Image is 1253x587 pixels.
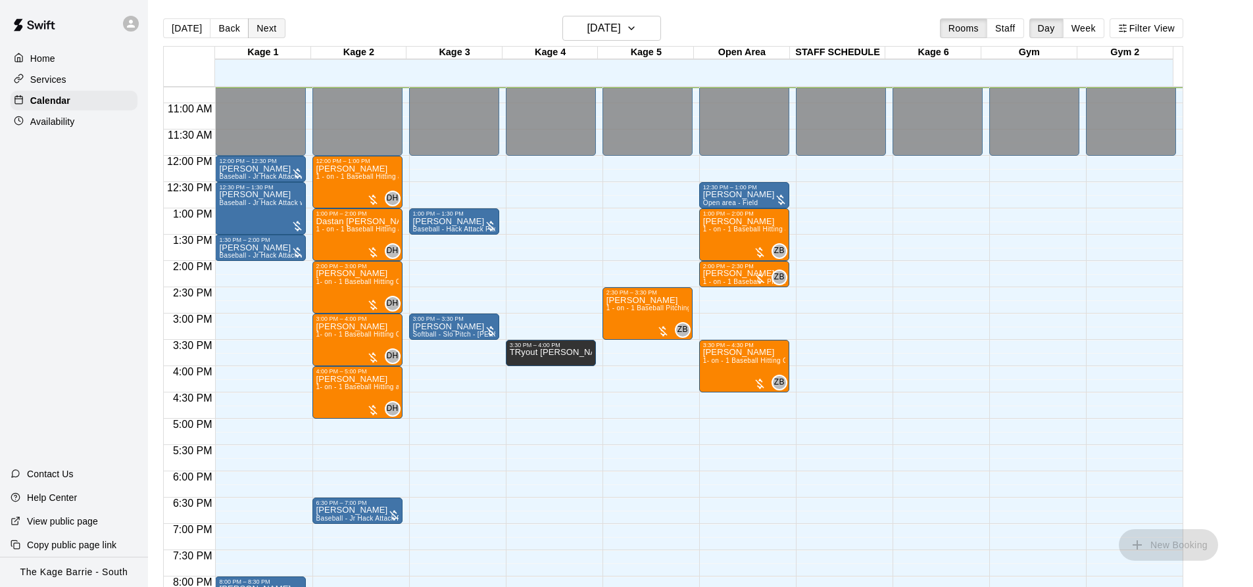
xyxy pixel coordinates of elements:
[316,383,454,390] span: 1- on - 1 Baseball Hitting and Fielding Clinic
[703,342,757,348] div: 3:30 PM – 4:30 PM
[772,270,787,285] div: Zach Biery
[777,375,787,390] span: Zach Biery
[390,243,401,259] span: Dan Hodgins
[30,115,75,128] p: Availability
[774,245,785,258] span: ZB
[703,199,758,206] span: Open area - Field
[312,156,403,208] div: 12:00 PM – 1:00 PM: Dylan Robertson
[316,158,374,164] div: 12:00 PM – 1:00 PM
[30,94,70,107] p: Calendar
[777,243,787,259] span: Zach Biery
[413,225,643,233] span: Baseball - Hack Attack Pitching Machine - Ideal for 14U and older players
[219,578,273,585] div: 8:00 PM – 8:30 PM
[20,565,128,579] p: The Kage Barrie - South
[316,500,370,506] div: 6:30 PM – 7:00 PM
[219,252,454,259] span: Baseball - Jr Hack Attack with Feeder - DO NOT NEED SECOND PERSON
[981,47,1077,59] div: Gym
[11,112,137,131] a: Availability
[406,47,503,59] div: Kage 3
[413,316,467,322] div: 3:00 PM – 3:30 PM
[215,47,311,59] div: Kage 1
[170,392,216,404] span: 4:30 PM
[30,52,55,65] p: Home
[413,331,604,338] span: Softball - Slo Pitch - [PERSON_NAME] Fed Pitching Machine
[30,73,66,86] p: Services
[11,70,137,89] a: Services
[27,515,98,528] p: View public page
[170,287,216,298] span: 2:30 PM
[1029,18,1064,38] button: Day
[164,129,216,141] span: 11:30 AM
[170,498,216,509] span: 6:30 PM
[703,210,757,217] div: 1:00 PM – 2:00 PM
[215,235,305,261] div: 1:30 PM – 2:00 PM: Lisa Ward
[219,237,273,243] div: 1:30 PM – 2:00 PM
[170,208,216,220] span: 1:00 PM
[316,368,370,375] div: 4:00 PM – 5:00 PM
[11,49,137,68] a: Home
[170,419,216,430] span: 5:00 PM
[311,47,407,59] div: Kage 2
[602,287,693,340] div: 2:30 PM – 3:30 PM: Haydenn Barrett
[703,357,800,364] span: 1- on - 1 Baseball Hitting Clinic
[27,467,74,481] p: Contact Us
[164,182,215,193] span: 12:30 PM
[385,243,401,259] div: Dan Hodgins
[170,471,216,482] span: 6:00 PM
[215,182,305,235] div: 12:30 PM – 1:30 PM: Michael Filinski
[170,524,216,535] span: 7:00 PM
[774,376,785,389] span: ZB
[385,348,401,364] div: Dan Hodgins
[387,350,399,363] span: DH
[409,314,499,340] div: 3:00 PM – 3:30 PM: Softball - Slo Pitch - Hopper Fed Pitching Machine
[312,366,403,419] div: 4:00 PM – 5:00 PM: Weston McMurter
[606,289,660,296] div: 2:30 PM – 3:30 PM
[164,103,216,114] span: 11:00 AM
[316,263,370,270] div: 2:00 PM – 3:00 PM
[385,401,401,417] div: Dan Hodgins
[675,322,691,338] div: Zach Biery
[987,18,1024,38] button: Staff
[390,401,401,417] span: Dan Hodgins
[170,340,216,351] span: 3:30 PM
[215,156,305,182] div: 12:00 PM – 12:30 PM: Alma Thivierge
[680,322,691,338] span: Zach Biery
[164,156,215,167] span: 12:00 PM
[316,331,414,338] span: 1- on - 1 Baseball Hitting Clinic
[790,47,886,59] div: STAFF SCHEDULE
[316,173,456,180] span: 1 - on - 1 Baseball Hitting and Pitching Clinic
[312,314,403,366] div: 3:00 PM – 4:00 PM: Jake Penney
[219,199,454,206] span: Baseball - Jr Hack Attack with Feeder - DO NOT NEED SECOND PERSON
[385,296,401,312] div: Dan Hodgins
[316,225,456,233] span: 1 - on - 1 Baseball Hitting and Pitching Clinic
[170,261,216,272] span: 2:00 PM
[219,184,276,191] div: 12:30 PM – 1:30 PM
[510,342,564,348] div: 3:30 PM – 4:00 PM
[170,445,216,456] span: 5:30 PM
[219,173,454,180] span: Baseball - Jr Hack Attack with Feeder - DO NOT NEED SECOND PERSON
[606,304,710,312] span: 1 - on - 1 Baseball Pitching Clinic
[940,18,987,38] button: Rooms
[703,263,757,270] div: 2:00 PM – 2:30 PM
[413,210,467,217] div: 1:00 PM – 1:30 PM
[772,375,787,390] div: Zach Biery
[27,538,116,552] p: Copy public page link
[699,182,789,208] div: 12:30 PM – 1:00 PM: Jake Logie
[312,208,403,261] div: 1:00 PM – 2:00 PM: Dastan Shanks
[316,316,370,322] div: 3:00 PM – 4:00 PM
[316,210,370,217] div: 1:00 PM – 2:00 PM
[703,278,812,285] span: 1 - on - 1 Baseball - Pitching Clinic
[170,366,216,377] span: 4:00 PM
[387,192,399,205] span: DH
[316,278,414,285] span: 1- on - 1 Baseball Hitting Clinic
[587,19,621,37] h6: [DATE]
[170,235,216,246] span: 1:30 PM
[390,348,401,364] span: Dan Hodgins
[703,184,760,191] div: 12:30 PM – 1:00 PM
[774,271,785,284] span: ZB
[1077,47,1173,59] div: Gym 2
[316,515,566,522] span: Baseball - Jr Hack Attack Pitching Machine - Perfect for all ages and skill levels!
